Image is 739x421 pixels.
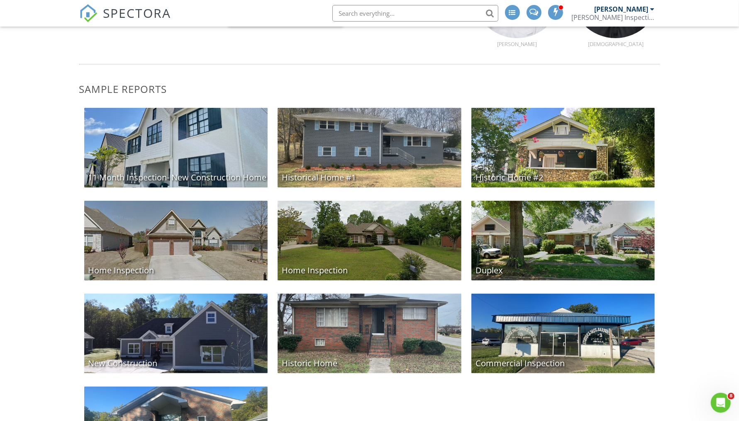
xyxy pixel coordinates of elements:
[88,172,267,183] div: 11 Month Inspection- New Construction Home
[466,201,660,280] a: Duplex
[476,172,543,183] div: Historic Home #2
[282,265,348,276] div: Home Inspection
[88,265,154,276] div: Home Inspection
[466,108,660,187] a: Historic Home #2
[476,265,502,276] div: Duplex
[711,393,731,413] iframe: Intercom live chat
[595,5,649,13] div: [PERSON_NAME]
[79,294,273,373] a: New Construction
[473,41,561,47] div: [PERSON_NAME]
[571,31,660,47] a: [DEMOGRAPHIC_DATA]
[79,201,273,280] a: Home Inspection
[282,172,356,183] div: Historical Home #1
[273,108,466,187] a: Historical Home #1
[88,358,158,369] div: New Construction
[473,31,561,47] a: [PERSON_NAME]
[466,294,660,373] a: Commercial Inspection
[282,358,337,369] div: Historic Home
[103,4,171,22] span: SPECTORA
[79,83,660,95] h3: Sample Reports
[332,5,498,22] input: Search everything...
[79,108,273,187] a: 11 Month Inspection- New Construction Home
[571,41,660,47] div: [DEMOGRAPHIC_DATA]
[572,13,655,22] div: Gooden Inspection Services
[476,358,565,369] div: Commercial Inspection
[273,294,466,373] a: Historic Home
[273,201,466,280] a: Home Inspection
[79,4,98,22] img: The Best Home Inspection Software - Spectora
[728,393,734,399] span: 8
[79,11,171,29] a: SPECTORA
